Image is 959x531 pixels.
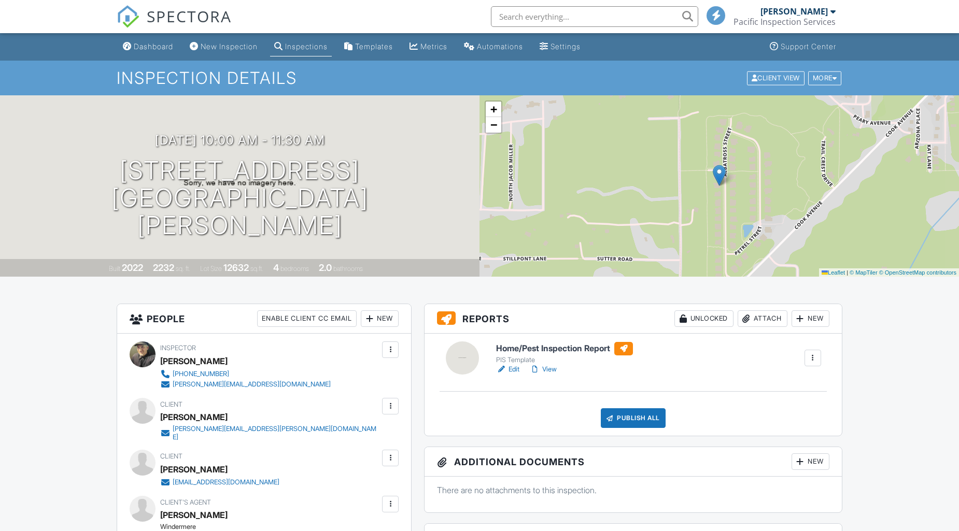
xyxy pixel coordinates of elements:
[160,409,228,425] div: [PERSON_NAME]
[257,310,357,327] div: Enable Client CC Email
[530,364,557,375] a: View
[186,37,262,56] a: New Inspection
[273,262,279,273] div: 4
[122,262,143,273] div: 2022
[173,370,229,378] div: [PHONE_NUMBER]
[822,269,845,276] a: Leaflet
[160,344,196,352] span: Inspector
[160,498,211,506] span: Client's Agent
[333,265,363,272] span: bathrooms
[147,5,232,27] span: SPECTORA
[285,42,328,51] div: Inspections
[200,265,222,272] span: Lot Size
[153,262,174,273] div: 2232
[119,37,177,56] a: Dashboard
[792,310,829,327] div: New
[674,310,734,327] div: Unlocked
[847,269,848,276] span: |
[496,356,633,364] div: PIS Template
[420,42,447,51] div: Metrics
[117,5,139,28] img: The Best Home Inspection Software - Spectora
[117,304,411,334] h3: People
[160,425,379,441] a: [PERSON_NAME][EMAIL_ADDRESS][PERSON_NAME][DOMAIN_NAME]
[340,37,397,56] a: Templates
[173,380,331,389] div: [PERSON_NAME][EMAIL_ADDRESS][DOMAIN_NAME]
[781,42,836,51] div: Support Center
[355,42,393,51] div: Templates
[361,310,399,327] div: New
[160,452,182,460] span: Client
[160,507,228,523] a: [PERSON_NAME]
[477,42,523,51] div: Automations
[437,484,829,496] p: There are no attachments to this inspection.
[792,453,829,470] div: New
[496,342,633,355] h6: Home/Pest Inspection Report
[319,262,332,273] div: 2.0
[551,42,581,51] div: Settings
[173,425,379,441] div: [PERSON_NAME][EMAIL_ADDRESS][PERSON_NAME][DOMAIN_NAME]
[109,265,120,272] span: Built
[176,265,190,272] span: sq. ft.
[17,157,463,239] h1: [STREET_ADDRESS] [GEOGRAPHIC_DATA][PERSON_NAME]
[766,37,840,56] a: Support Center
[808,71,842,85] div: More
[850,269,878,276] a: © MapTiler
[760,6,828,17] div: [PERSON_NAME]
[738,310,787,327] div: Attach
[486,102,501,117] a: Zoom in
[160,379,331,390] a: [PERSON_NAME][EMAIL_ADDRESS][DOMAIN_NAME]
[425,304,842,334] h3: Reports
[160,477,279,487] a: [EMAIL_ADDRESS][DOMAIN_NAME]
[160,523,339,531] div: Windermere
[713,165,726,186] img: Marker
[160,400,182,408] span: Client
[601,408,666,428] div: Publish All
[490,118,497,131] span: −
[405,37,452,56] a: Metrics
[117,14,232,36] a: SPECTORA
[747,71,805,85] div: Client View
[491,6,698,27] input: Search everything...
[223,262,249,273] div: 12632
[155,133,325,147] h3: [DATE] 10:00 am - 11:30 am
[425,447,842,477] h3: Additional Documents
[173,478,279,486] div: [EMAIL_ADDRESS][DOMAIN_NAME]
[117,69,842,87] h1: Inspection Details
[201,42,258,51] div: New Inspection
[280,265,309,272] span: bedrooms
[460,37,527,56] a: Automations (Basic)
[160,462,228,477] div: [PERSON_NAME]
[734,17,836,27] div: Pacific Inspection Services
[134,42,173,51] div: Dashboard
[746,74,807,81] a: Client View
[490,103,497,116] span: +
[496,364,519,375] a: Edit
[250,265,263,272] span: sq.ft.
[160,369,331,379] a: [PHONE_NUMBER]
[535,37,585,56] a: Settings
[160,353,228,369] div: [PERSON_NAME]
[496,342,633,365] a: Home/Pest Inspection Report PIS Template
[879,269,956,276] a: © OpenStreetMap contributors
[270,37,332,56] a: Inspections
[486,117,501,133] a: Zoom out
